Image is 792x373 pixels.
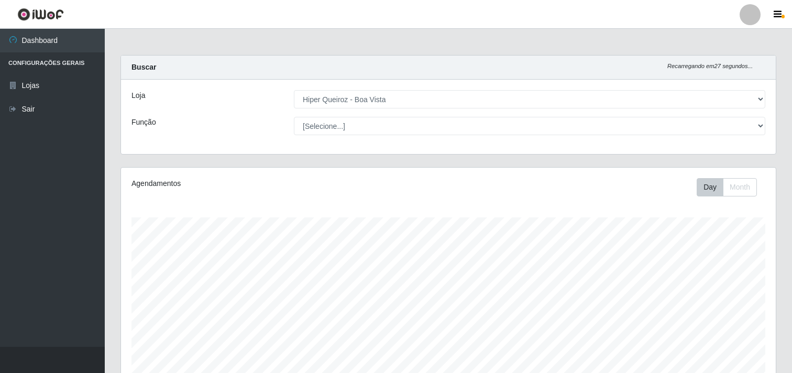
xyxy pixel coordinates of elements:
img: CoreUI Logo [17,8,64,21]
div: Toolbar with button groups [697,178,765,196]
strong: Buscar [131,63,156,71]
i: Recarregando em 27 segundos... [667,63,753,69]
label: Loja [131,90,145,101]
button: Day [697,178,723,196]
div: Agendamentos [131,178,387,189]
button: Month [723,178,757,196]
div: First group [697,178,757,196]
label: Função [131,117,156,128]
